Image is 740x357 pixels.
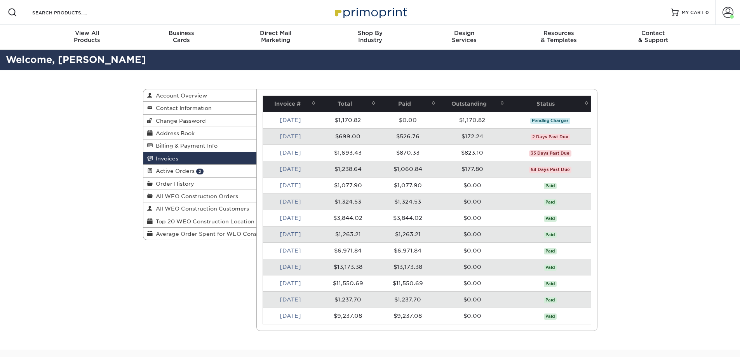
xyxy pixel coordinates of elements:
[530,118,570,124] span: Pending Charges
[378,210,438,226] td: $3,844.02
[318,145,378,161] td: $1,693.43
[417,30,512,37] span: Design
[263,96,318,112] th: Invoice #
[378,96,438,112] th: Paid
[134,30,228,37] span: Business
[40,30,134,37] span: View All
[318,177,378,193] td: $1,077.90
[134,25,228,50] a: BusinessCards
[318,161,378,177] td: $1,238.64
[331,4,409,21] img: Primoprint
[143,115,257,127] a: Change Password
[378,291,438,308] td: $1,237.70
[544,248,556,254] span: Paid
[606,30,700,37] span: Contact
[318,226,378,242] td: $1,263.21
[512,25,606,50] a: Resources& Templates
[529,167,571,173] span: 64 Days Past Due
[143,165,257,177] a: Active Orders 2
[378,145,438,161] td: $870.33
[153,130,195,136] span: Address Book
[438,275,507,291] td: $0.00
[318,193,378,210] td: $1,324.53
[378,112,438,128] td: $0.00
[323,30,417,44] div: Industry
[31,8,107,17] input: SEARCH PRODUCTS.....
[318,210,378,226] td: $3,844.02
[438,242,507,259] td: $0.00
[323,25,417,50] a: Shop ByIndustry
[280,182,301,188] a: [DATE]
[280,150,301,156] a: [DATE]
[529,150,571,157] span: 33 Days Past Due
[153,218,273,225] span: Top 20 WEO Construction Location Order
[438,308,507,324] td: $0.00
[318,128,378,145] td: $699.00
[438,112,507,128] td: $1,170.82
[438,226,507,242] td: $0.00
[143,178,257,190] a: Order History
[153,181,194,187] span: Order History
[378,259,438,275] td: $13,173.38
[153,155,178,162] span: Invoices
[280,313,301,319] a: [DATE]
[438,210,507,226] td: $0.00
[512,30,606,37] span: Resources
[378,128,438,145] td: $526.76
[544,199,556,205] span: Paid
[196,169,204,174] span: 2
[143,89,257,102] a: Account Overview
[606,30,700,44] div: & Support
[153,168,195,174] span: Active Orders
[40,30,134,44] div: Products
[228,30,323,37] span: Direct Mail
[378,226,438,242] td: $1,263.21
[682,9,704,16] span: MY CART
[280,199,301,205] a: [DATE]
[143,102,257,114] a: Contact Information
[438,259,507,275] td: $0.00
[318,96,378,112] th: Total
[512,30,606,44] div: & Templates
[438,177,507,193] td: $0.00
[143,127,257,139] a: Address Book
[318,112,378,128] td: $1,170.82
[280,247,301,254] a: [DATE]
[507,96,590,112] th: Status
[378,177,438,193] td: $1,077.90
[378,275,438,291] td: $11,550.69
[153,118,206,124] span: Change Password
[143,215,257,228] a: Top 20 WEO Construction Location Order
[705,10,709,15] span: 0
[280,215,301,221] a: [DATE]
[153,143,218,149] span: Billing & Payment Info
[378,161,438,177] td: $1,060.84
[143,228,257,240] a: Average Order Spent for WEO Construction
[143,202,257,215] a: All WEO Construction Customers
[143,152,257,165] a: Invoices
[318,275,378,291] td: $11,550.69
[153,205,249,212] span: All WEO Construction Customers
[438,145,507,161] td: $823.10
[318,242,378,259] td: $6,971.84
[378,242,438,259] td: $6,971.84
[280,296,301,303] a: [DATE]
[143,190,257,202] a: All WEO Construction Orders
[378,193,438,210] td: $1,324.53
[280,264,301,270] a: [DATE]
[40,25,134,50] a: View AllProducts
[280,117,301,123] a: [DATE]
[438,291,507,308] td: $0.00
[544,232,556,238] span: Paid
[228,30,323,44] div: Marketing
[280,133,301,139] a: [DATE]
[544,183,556,189] span: Paid
[544,216,556,222] span: Paid
[417,25,512,50] a: DesignServices
[280,231,301,237] a: [DATE]
[318,259,378,275] td: $13,173.38
[438,193,507,210] td: $0.00
[544,297,556,303] span: Paid
[153,193,238,199] span: All WEO Construction Orders
[318,291,378,308] td: $1,237.70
